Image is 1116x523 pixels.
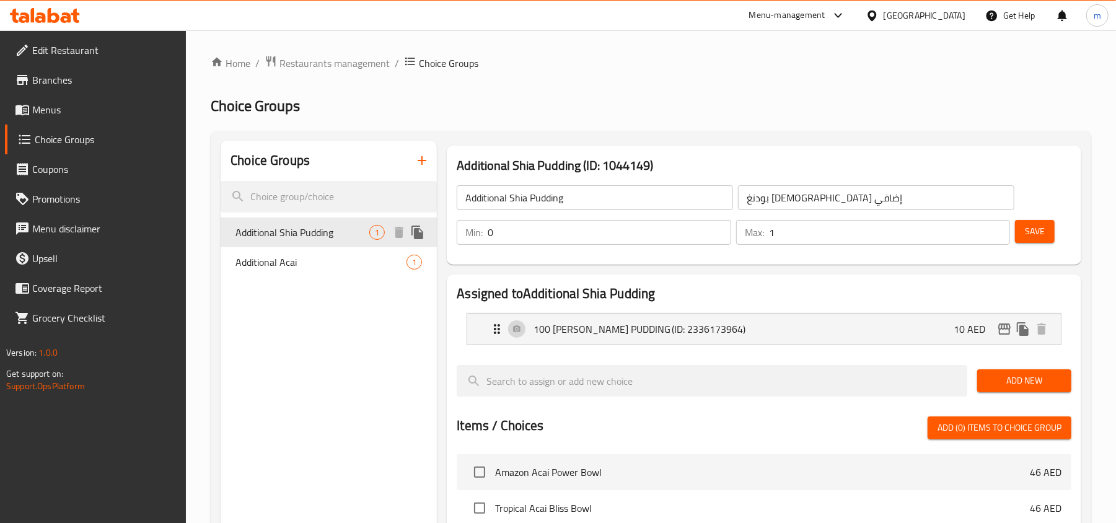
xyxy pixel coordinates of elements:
p: Min: [465,225,483,240]
span: Save [1025,224,1045,239]
span: Upsell [32,251,177,266]
button: delete [1032,320,1051,338]
span: Restaurants management [279,56,390,71]
div: Choices [406,255,422,270]
button: duplicate [408,223,427,242]
h2: Choice Groups [231,151,310,170]
button: edit [995,320,1014,338]
span: Select choice [467,495,493,521]
a: Restaurants management [265,55,390,71]
h2: Assigned to Additional Shia Pudding [457,284,1071,303]
span: Grocery Checklist [32,310,177,325]
button: Add (0) items to choice group [928,416,1071,439]
div: Additional Shia Pudding1deleteduplicate [221,218,437,247]
span: 1 [370,227,384,239]
span: Get support on: [6,366,63,382]
span: 1 [407,257,421,268]
span: Menu disclaimer [32,221,177,236]
div: Menu-management [749,8,825,23]
nav: breadcrumb [211,55,1091,71]
span: Coupons [32,162,177,177]
span: Edit Restaurant [32,43,177,58]
span: Menus [32,102,177,117]
span: Choice Groups [211,92,300,120]
button: Add New [977,369,1071,392]
a: Home [211,56,250,71]
button: delete [390,223,408,242]
p: 10 AED [954,322,995,336]
span: Choice Groups [419,56,478,71]
span: Select choice [467,459,493,485]
span: 1.0.0 [38,345,58,361]
li: / [255,56,260,71]
span: Coverage Report [32,281,177,296]
button: Save [1015,220,1055,243]
p: 100 [PERSON_NAME] PUDDING [534,322,672,336]
a: Support.OpsPlatform [6,378,85,394]
li: / [395,56,399,71]
span: Amazon Acai Power Bowl [495,465,1030,480]
div: Choices [369,225,385,240]
a: Coverage Report [5,273,187,303]
h2: Items / Choices [457,416,543,435]
div: Additional Acai1 [221,247,437,277]
p: (ID: 2336173964) [672,322,765,336]
li: Expand [457,308,1071,350]
input: search [457,365,967,397]
span: m [1094,9,1101,22]
a: Choice Groups [5,125,187,154]
span: Additional Acai [235,255,406,270]
span: Tropical Acai Bliss Bowl [495,501,1030,516]
a: Promotions [5,184,187,214]
span: Choice Groups [35,132,177,147]
span: Promotions [32,191,177,206]
a: Menu disclaimer [5,214,187,244]
span: Version: [6,345,37,361]
span: Add New [987,373,1061,389]
div: Expand [467,314,1061,345]
span: Branches [32,73,177,87]
a: Upsell [5,244,187,273]
button: duplicate [1014,320,1032,338]
p: 46 AED [1030,501,1061,516]
div: [GEOGRAPHIC_DATA] [884,9,965,22]
a: Grocery Checklist [5,303,187,333]
p: Max: [745,225,764,240]
span: Add (0) items to choice group [938,420,1061,436]
p: 46 AED [1030,465,1061,480]
a: Edit Restaurant [5,35,187,65]
h3: Additional Shia Pudding (ID: 1044149) [457,156,1071,175]
a: Coupons [5,154,187,184]
span: Additional Shia Pudding [235,225,369,240]
input: search [221,181,437,213]
a: Menus [5,95,187,125]
a: Branches [5,65,187,95]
